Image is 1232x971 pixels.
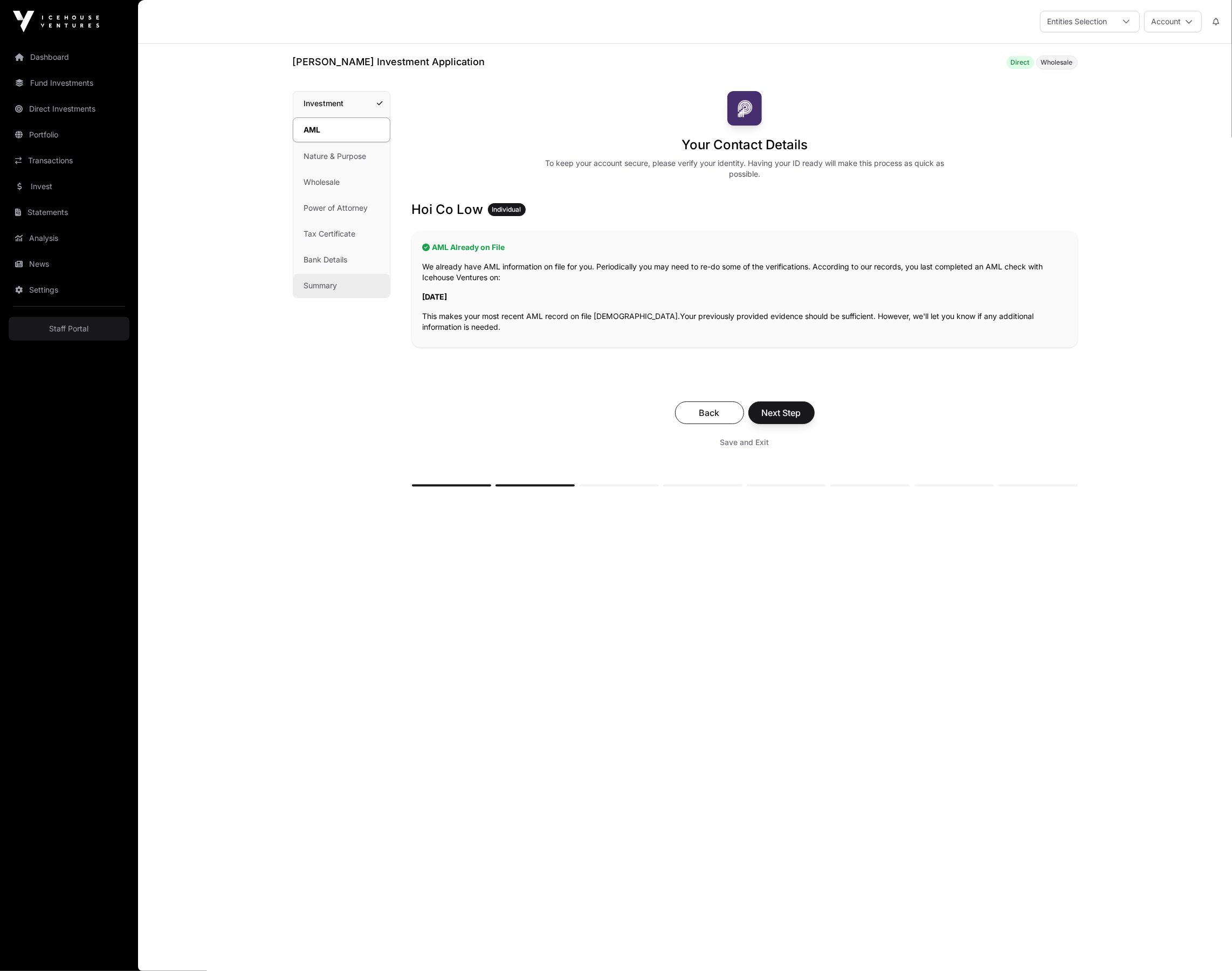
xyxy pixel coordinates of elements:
a: Analysis [9,226,129,250]
a: Investment [293,92,390,115]
h2: AML Already on File [423,242,1067,253]
span: Direct [1011,58,1030,67]
div: Entities Selection [1041,11,1113,32]
a: Invest [9,175,129,198]
img: PAM [727,91,762,126]
iframe: Chat Widget [1178,919,1232,971]
a: Fund Investments [9,71,129,95]
span: Next Step [762,406,801,419]
a: Power of Attorney [293,196,390,220]
a: Bank Details [293,248,390,272]
a: Nature & Purpose [293,144,390,168]
span: Individual [492,205,521,214]
button: Account [1144,11,1202,32]
span: Save and Exit [720,437,769,448]
div: To keep your account secure, please verify your identity. Having your ID ready will make this pro... [538,158,952,179]
a: Staff Portal [9,317,129,341]
h3: Hoi Co Low [412,201,1078,218]
a: Tax Certificate [293,222,390,246]
p: [DATE] [423,292,1067,302]
h1: Your Contact Details [682,136,808,154]
a: AML [293,117,390,142]
a: Dashboard [9,45,129,69]
h1: [PERSON_NAME] Investment Application [293,54,485,70]
span: Wholesale [1041,58,1073,67]
a: Transactions [9,149,129,172]
p: This makes your most recent AML record on file [DEMOGRAPHIC_DATA]. [423,311,1067,332]
a: Statements [9,200,129,224]
a: News [9,252,129,276]
a: Wholesale [293,170,390,194]
button: Save and Exit [707,433,782,452]
a: Portfolio [9,123,129,147]
button: Back [675,401,744,424]
p: We already have AML information on file for you. Periodically you may need to re-do some of the v... [423,261,1067,283]
span: Back [689,406,731,419]
img: Icehouse Ventures Logo [13,11,99,32]
a: Summary [293,274,390,297]
a: Direct Investments [9,97,129,121]
span: Your previously provided evidence should be sufficient. However, we'll let you know if any additi... [423,311,1034,331]
a: Settings [9,278,129,302]
button: Next Step [748,401,815,424]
